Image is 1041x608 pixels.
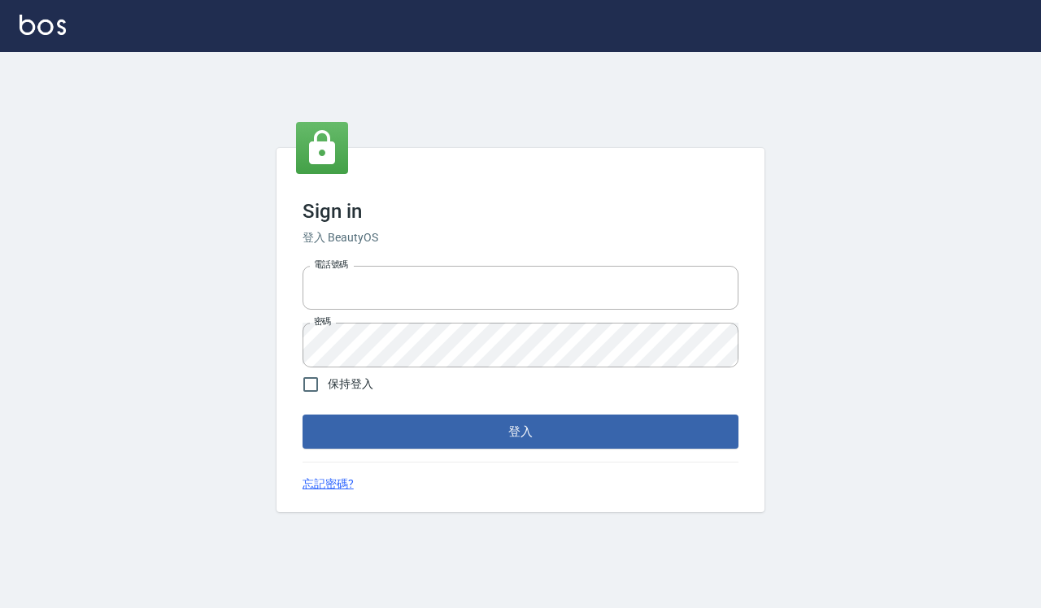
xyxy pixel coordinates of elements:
button: 登入 [303,415,738,449]
label: 電話號碼 [314,258,348,271]
a: 忘記密碼? [303,476,354,493]
h6: 登入 BeautyOS [303,229,738,246]
img: Logo [20,15,66,35]
span: 保持登入 [328,376,373,393]
label: 密碼 [314,315,331,328]
h3: Sign in [303,200,738,223]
